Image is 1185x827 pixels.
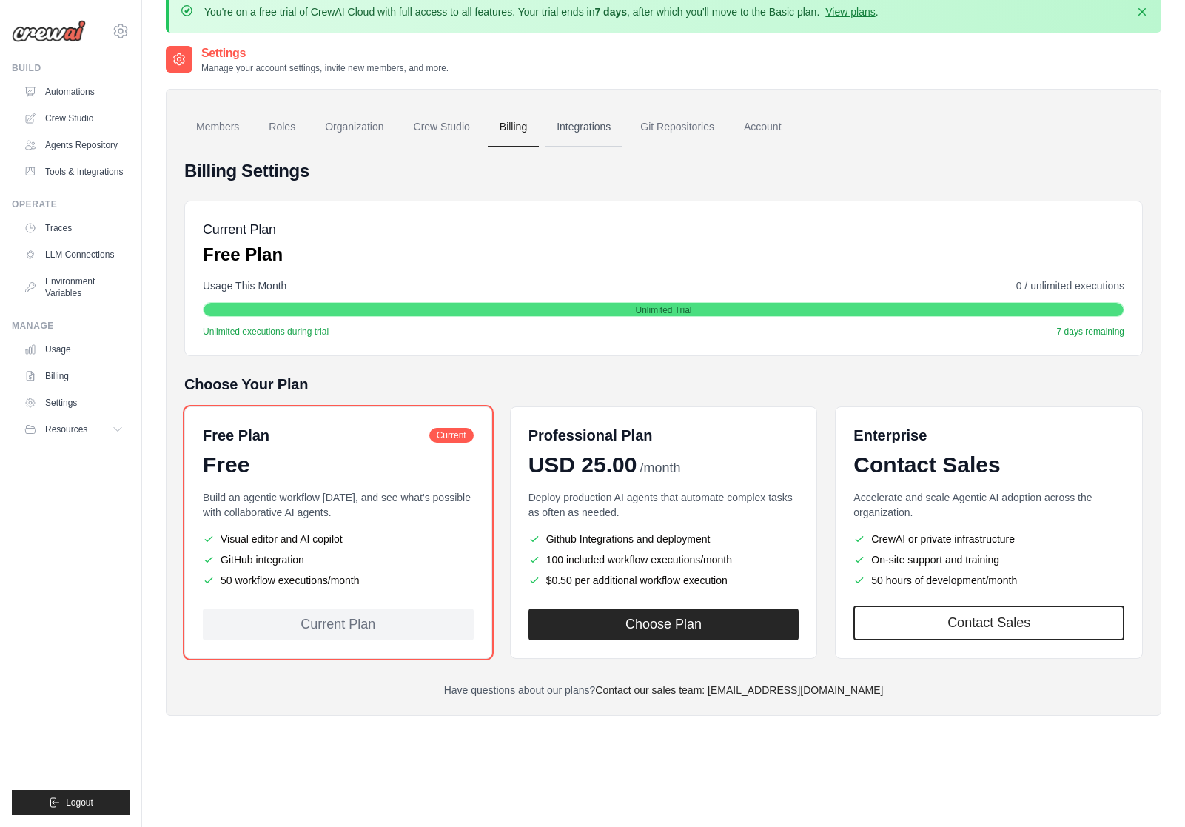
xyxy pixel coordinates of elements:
[1016,278,1124,293] span: 0 / unlimited executions
[825,6,875,18] a: View plans
[18,243,130,267] a: LLM Connections
[528,573,799,588] li: $0.50 per additional workflow execution
[18,418,130,441] button: Resources
[201,44,449,62] h2: Settings
[203,425,269,446] h6: Free Plan
[203,278,286,293] span: Usage This Month
[488,107,539,147] a: Billing
[18,269,130,305] a: Environment Variables
[18,391,130,415] a: Settings
[12,790,130,815] button: Logout
[18,216,130,240] a: Traces
[18,338,130,361] a: Usage
[429,428,474,443] span: Current
[853,425,1124,446] h6: Enterprise
[18,80,130,104] a: Automations
[18,133,130,157] a: Agents Repository
[853,573,1124,588] li: 50 hours of development/month
[1111,756,1185,827] iframe: Chat Widget
[184,683,1143,697] p: Have questions about our plans?
[402,107,482,147] a: Crew Studio
[66,797,93,808] span: Logout
[203,573,474,588] li: 50 workflow executions/month
[528,609,799,640] button: Choose Plan
[528,532,799,546] li: Github Integrations and deployment
[1111,756,1185,827] div: Widget de chat
[184,159,1143,183] h4: Billing Settings
[203,326,329,338] span: Unlimited executions during trial
[18,107,130,130] a: Crew Studio
[635,304,691,316] span: Unlimited Trial
[203,552,474,567] li: GitHub integration
[204,4,879,19] p: You're on a free trial of CrewAI Cloud with full access to all features. Your trial ends in , aft...
[203,609,474,640] div: Current Plan
[1057,326,1124,338] span: 7 days remaining
[528,425,653,446] h6: Professional Plan
[12,62,130,74] div: Build
[528,490,799,520] p: Deploy production AI agents that automate complex tasks as often as needed.
[184,107,251,147] a: Members
[528,552,799,567] li: 100 included workflow executions/month
[12,320,130,332] div: Manage
[595,684,883,696] a: Contact our sales team: [EMAIL_ADDRESS][DOMAIN_NAME]
[203,243,283,267] p: Free Plan
[18,160,130,184] a: Tools & Integrations
[853,452,1124,478] div: Contact Sales
[184,374,1143,395] h5: Choose Your Plan
[732,107,793,147] a: Account
[853,532,1124,546] li: CrewAI or private infrastructure
[628,107,726,147] a: Git Repositories
[201,62,449,74] p: Manage your account settings, invite new members, and more.
[18,364,130,388] a: Billing
[853,552,1124,567] li: On-site support and training
[853,606,1124,640] a: Contact Sales
[528,452,637,478] span: USD 25.00
[203,452,474,478] div: Free
[545,107,622,147] a: Integrations
[594,6,627,18] strong: 7 days
[640,458,680,478] span: /month
[203,532,474,546] li: Visual editor and AI copilot
[203,490,474,520] p: Build an agentic workflow [DATE], and see what's possible with collaborative AI agents.
[45,423,87,435] span: Resources
[257,107,307,147] a: Roles
[12,198,130,210] div: Operate
[12,20,86,42] img: Logo
[203,219,283,240] h5: Current Plan
[313,107,395,147] a: Organization
[853,490,1124,520] p: Accelerate and scale Agentic AI adoption across the organization.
